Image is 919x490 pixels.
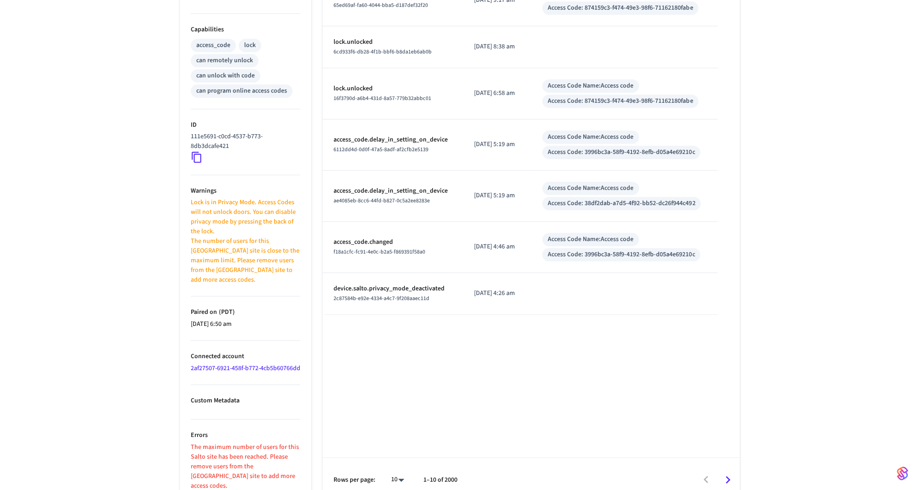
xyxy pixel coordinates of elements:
div: 10 [386,473,409,486]
div: can unlock with code [196,71,255,81]
div: Access Code Name: Access code [548,132,633,142]
p: Capabilities [191,25,300,35]
img: SeamLogoGradient.69752ec5.svg [897,466,908,481]
p: device.salto.privacy_mode_deactivated [334,284,452,294]
div: Access Code: 3996bc3a-58f9-4192-8efb-d05a4e69210c [548,250,695,260]
p: Lock is in Privacy Mode. Access Codes will not unlock doors. You can disable privacy mode by pres... [191,198,300,236]
p: [DATE] 5:19 am [474,140,521,149]
span: f18a1cfc-fc91-4e0c-b2a5-f869391f58a0 [334,248,425,256]
p: 1–10 of 2000 [423,475,457,485]
span: ( PDT ) [217,307,235,317]
div: Access Code: 874159c3-f474-49e3-98f6-71162180fabe [548,96,693,106]
p: access_code.changed [334,237,452,247]
div: Access Code: 874159c3-f474-49e3-98f6-71162180fabe [548,3,693,13]
p: The number of users for this [GEOGRAPHIC_DATA] site is close to the maximum limit. Please remove ... [191,236,300,285]
div: access_code [196,41,230,50]
div: Access Code Name: Access code [548,183,633,193]
span: ae4085eb-8cc6-44fd-b827-0c5a2ee8283e [334,197,430,205]
p: Warnings [191,186,300,196]
p: access_code.delay_in_setting_on_device [334,186,452,196]
span: 65ed69af-fa60-4044-bba5-d187def32f20 [334,1,428,9]
div: can remotely unlock [196,56,253,65]
p: Paired on [191,307,300,317]
p: [DATE] 4:46 am [474,242,521,252]
p: Connected account [191,352,300,361]
span: 6cd933f6-db28-4f1b-bbf6-b8da1eb6ab0b [334,48,432,56]
p: lock.unlocked [334,84,452,94]
p: Errors [191,431,300,440]
div: can program online access codes [196,86,287,96]
p: Custom Metadata [191,396,300,406]
p: access_code.delay_in_setting_on_device [334,135,452,145]
p: 111e5691-c0cd-4537-b773-8db3dcafe421 [191,132,297,151]
p: ID [191,120,300,130]
a: 2af27507-6921-458f-b772-4cb5b60766dd [191,364,300,373]
p: [DATE] 4:26 am [474,289,521,298]
span: 6112dd4d-0d0f-47a5-8adf-af2cfb2e5139 [334,146,428,153]
div: Access Code: 3996bc3a-58f9-4192-8efb-d05a4e69210c [548,148,695,157]
p: [DATE] 6:58 am [474,89,521,98]
p: [DATE] 6:50 am [191,319,300,329]
div: lock [244,41,256,50]
p: [DATE] 8:38 am [474,42,521,52]
div: Access Code Name: Access code [548,81,633,91]
span: 16f3790d-a6b4-431d-8a57-779b32abbc01 [334,94,431,102]
div: Access Code: 38df2dab-a7d5-4f92-bb52-dc26f944c492 [548,199,695,208]
p: [DATE] 5:19 am [474,191,521,201]
div: Access Code Name: Access code [548,235,633,244]
p: Rows per page: [334,475,375,485]
p: lock.unlocked [334,37,452,47]
span: 2c87584b-e92e-4334-a4c7-9f208aaec11d [334,295,429,302]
